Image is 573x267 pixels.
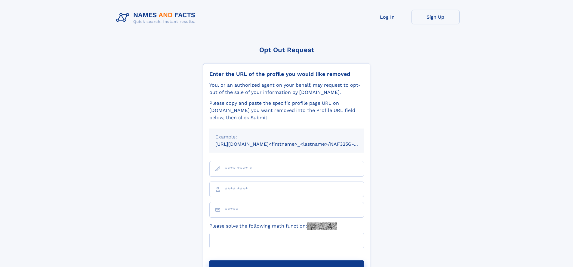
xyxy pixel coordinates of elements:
[209,82,364,96] div: You, or an authorized agent on your behalf, may request to opt-out of the sale of your informatio...
[203,46,370,54] div: Opt Out Request
[215,141,375,147] small: [URL][DOMAIN_NAME]<firstname>_<lastname>/NAF325G-xxxxxxxx
[114,10,200,26] img: Logo Names and Facts
[209,71,364,77] div: Enter the URL of the profile you would like removed
[215,133,358,141] div: Example:
[209,222,337,230] label: Please solve the following math function:
[411,10,460,24] a: Sign Up
[209,100,364,121] div: Please copy and paste the specific profile page URL on [DOMAIN_NAME] you want removed into the Pr...
[363,10,411,24] a: Log In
